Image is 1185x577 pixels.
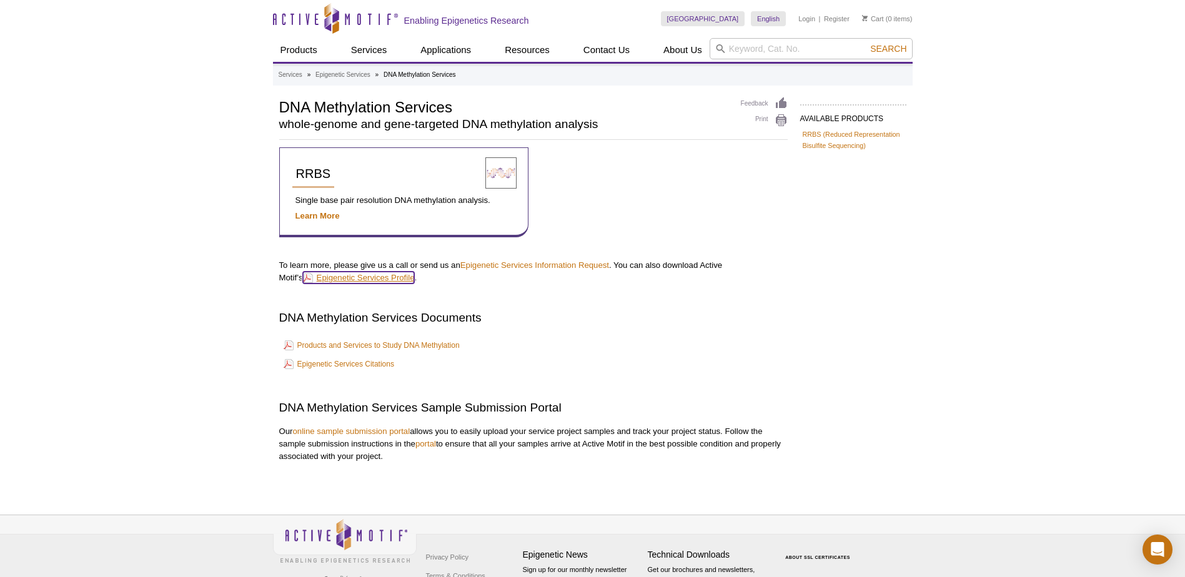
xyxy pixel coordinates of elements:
h2: AVAILABLE PRODUCTS [800,104,906,127]
a: Products [273,38,325,62]
a: Epigenetic Services Citations [284,357,394,372]
a: Print [741,114,788,127]
p: Single base pair resolution DNA methylation analysis. [292,194,515,207]
img: Active Motif, [273,515,417,566]
a: Products and Services to Study DNA Methylation [284,338,460,353]
a: Cart [862,14,884,23]
h2: DNA Methylation Services Sample Submission Portal [279,399,788,416]
h4: Epigenetic News [523,550,642,560]
a: online sample submission portal [292,427,410,436]
a: Register [824,14,850,23]
a: Resources [497,38,557,62]
a: RRBS [292,160,335,188]
button: Search [866,43,910,54]
table: Click to Verify - This site chose Symantec SSL for secure e-commerce and confidential communicati... [773,537,866,565]
a: Applications [413,38,478,62]
p: To learn more, please give us a call or send us an . You can also download Active Motif’s . [279,259,788,284]
a: ABOUT SSL CERTIFICATES [785,555,850,560]
a: RRBS (Reduced Representation Bisulfite Sequencing) [803,129,904,151]
h2: whole-genome and gene-targeted DNA methylation analysis [279,119,728,130]
a: About Us [656,38,710,62]
img: Your Cart [862,15,868,21]
a: Feedback [741,97,788,111]
a: Services [344,38,395,62]
h1: DNA Methylation Services [279,97,728,116]
li: (0 items) [862,11,913,26]
li: DNA Methylation Services [384,71,456,78]
span: RRBS [296,167,331,180]
div: Open Intercom Messenger [1143,535,1173,565]
a: Epigenetic Services Information Request [460,260,609,270]
h2: Enabling Epigenetics Research [404,15,529,26]
a: English [751,11,786,26]
h2: DNA Methylation Services Documents [279,309,788,326]
a: [GEOGRAPHIC_DATA] [661,11,745,26]
p: Our allows you to easily upload your service project samples and track your project status. Follo... [279,425,788,463]
a: Epigenetic Services [315,69,370,81]
a: Privacy Policy [423,548,472,566]
img: Reduced Representation Bisulfite Sequencing Services [485,157,517,189]
h4: Technical Downloads [648,550,766,560]
a: Contact Us [576,38,637,62]
a: Epigenetic Services Profile [303,272,415,284]
li: » [375,71,379,78]
li: » [307,71,311,78]
a: Learn More [295,211,340,220]
li: | [819,11,821,26]
a: Login [798,14,815,23]
input: Keyword, Cat. No. [710,38,913,59]
a: Services [279,69,302,81]
a: portal [415,439,436,448]
span: Search [870,44,906,54]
